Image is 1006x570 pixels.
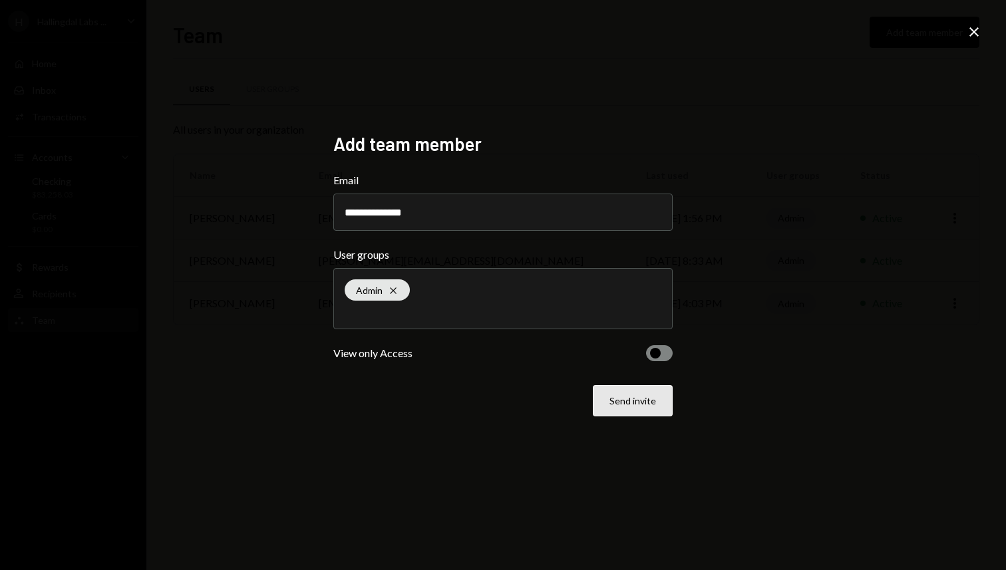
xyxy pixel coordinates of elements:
div: Admin [345,279,410,301]
label: Email [333,172,673,188]
h2: Add team member [333,131,673,157]
div: View only Access [333,345,413,361]
label: User groups [333,247,673,263]
button: Send invite [593,385,673,416]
